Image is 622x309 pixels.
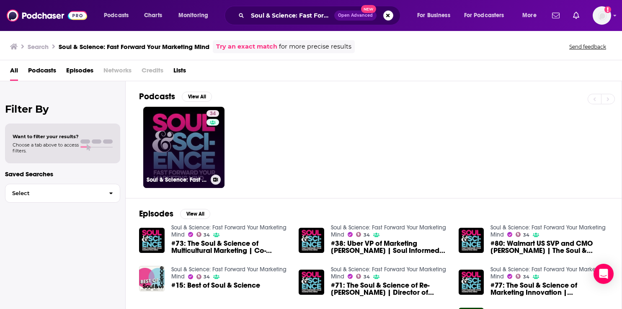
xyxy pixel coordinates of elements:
[5,184,120,203] button: Select
[459,270,484,295] img: #77: The Soul & Science of Marketing Innovation | Mark-Hans Richer, Global CMO & SVP of Direct Co...
[13,142,79,154] span: Choose a tab above to access filters.
[173,64,186,81] a: Lists
[28,64,56,81] a: Podcasts
[5,191,102,196] span: Select
[104,10,129,21] span: Podcasts
[139,9,167,22] a: Charts
[196,232,210,237] a: 34
[594,264,614,284] div: Open Intercom Messenger
[204,233,210,237] span: 34
[523,233,529,237] span: 34
[10,64,18,81] a: All
[490,240,608,254] a: #80: Walmart US SVP and CMO William White | The Soul & Science of Retail Marketing
[490,266,606,280] a: Soul & Science: Fast Forward Your Marketing Mind
[171,266,286,280] a: Soul & Science: Fast Forward Your Marketing Mind
[171,282,260,289] a: #15: Best of Soul & Science
[604,6,611,13] svg: Add a profile image
[5,103,120,115] h2: Filter By
[180,209,210,219] button: View All
[490,224,606,238] a: Soul & Science: Fast Forward Your Marketing Mind
[331,282,449,296] a: #71: The Soul & Science of Re-wilding | Director of Marketing and Brand for Re:wild Carrie Hutchison
[196,274,210,279] a: 34
[331,266,446,280] a: Soul & Science: Fast Forward Your Marketing Mind
[490,282,608,296] span: #77: The Soul & Science of Marketing Innovation | [PERSON_NAME], Global CMO & SVP of Direct Comme...
[567,43,609,50] button: Send feedback
[593,6,611,25] span: Logged in as maiak
[204,275,210,279] span: 34
[59,43,209,51] h3: Soul & Science: Fast Forward Your Marketing Mind
[490,240,608,254] span: #80: Walmart US SVP and CMO [PERSON_NAME] | The Soul & Science of Retail Marketing
[331,240,449,254] a: #38: Uber VP of Marketing David Mogensen | Soul Informed by Science
[139,91,175,102] h2: Podcasts
[144,10,162,21] span: Charts
[248,9,334,22] input: Search podcasts, credits, & more...
[206,110,219,117] a: 34
[364,233,370,237] span: 34
[182,92,212,102] button: View All
[417,10,450,21] span: For Business
[516,232,529,237] a: 34
[490,282,608,296] a: #77: The Soul & Science of Marketing Innovation | Mark-Hans Richer, Global CMO & SVP of Direct Co...
[178,10,208,21] span: Monitoring
[103,64,132,81] span: Networks
[139,209,173,219] h2: Episodes
[147,176,207,183] h3: Soul & Science: Fast Forward Your Marketing Mind
[13,134,79,139] span: Want to filter your results?
[361,5,376,13] span: New
[279,42,351,51] span: for more precise results
[334,10,377,21] button: Open AdvancedNew
[173,9,219,22] button: open menu
[139,266,165,291] img: #15: Best of Soul & Science
[299,228,324,253] img: #38: Uber VP of Marketing David Mogensen | Soul Informed by Science
[411,9,461,22] button: open menu
[356,232,370,237] a: 34
[139,209,210,219] a: EpisodesView All
[171,224,286,238] a: Soul & Science: Fast Forward Your Marketing Mind
[523,275,529,279] span: 34
[28,43,49,51] h3: Search
[331,282,449,296] span: #71: The Soul & Science of Re-[PERSON_NAME] | Director of Marketing and Brand for Re:wild [PERSON...
[356,274,370,279] a: 34
[216,42,277,51] a: Try an exact match
[364,275,370,279] span: 34
[139,91,212,102] a: PodcastsView All
[570,8,583,23] a: Show notifications dropdown
[210,110,216,118] span: 34
[331,224,446,238] a: Soul & Science: Fast Forward Your Marketing Mind
[98,9,139,22] button: open menu
[464,10,504,21] span: For Podcasters
[232,6,408,25] div: Search podcasts, credits, & more...
[549,8,563,23] a: Show notifications dropdown
[459,228,484,253] img: #80: Walmart US SVP and CMO William White | The Soul & Science of Retail Marketing
[516,274,529,279] a: 34
[516,9,547,22] button: open menu
[299,270,324,295] img: #71: The Soul & Science of Re-wilding | Director of Marketing and Brand for Re:wild Carrie Hutchison
[459,9,516,22] button: open menu
[5,170,120,178] p: Saved Searches
[522,10,537,21] span: More
[66,64,93,81] a: Episodes
[142,64,163,81] span: Credits
[139,228,165,253] img: #73: The Soul & Science of Multicultural Marketing | Co-Founder of AIMM Carlos Santiago
[143,107,225,188] a: 34Soul & Science: Fast Forward Your Marketing Mind
[593,6,611,25] img: User Profile
[171,240,289,254] span: #73: The Soul & Science of Multicultural Marketing | Co-Founder of AIMM [PERSON_NAME]
[331,240,449,254] span: #38: Uber VP of Marketing [PERSON_NAME] | Soul Informed by Science
[171,240,289,254] a: #73: The Soul & Science of Multicultural Marketing | Co-Founder of AIMM Carlos Santiago
[338,13,373,18] span: Open Advanced
[7,8,87,23] img: Podchaser - Follow, Share and Rate Podcasts
[593,6,611,25] button: Show profile menu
